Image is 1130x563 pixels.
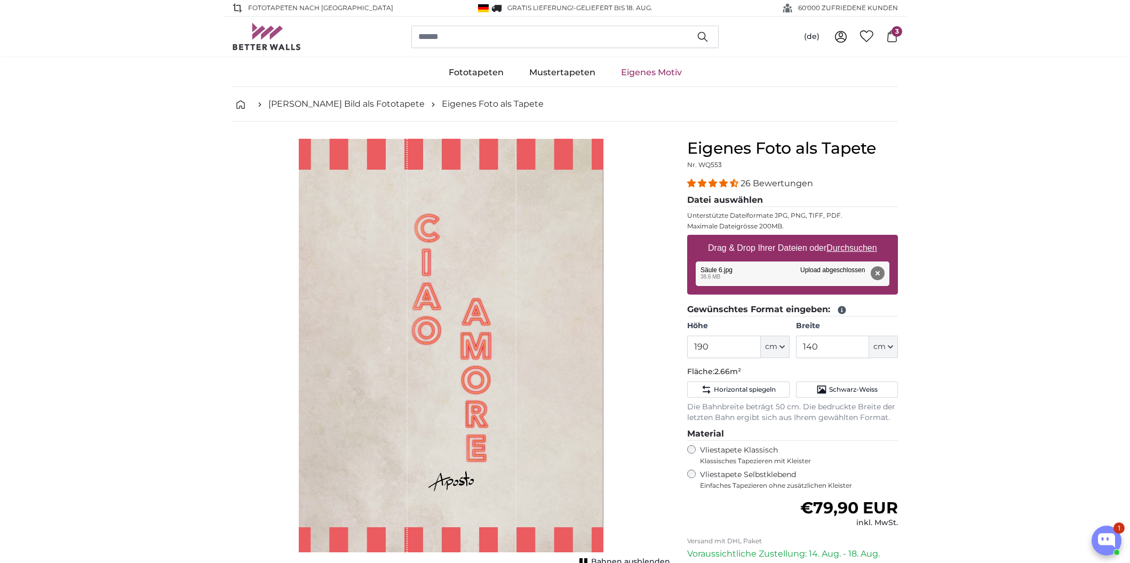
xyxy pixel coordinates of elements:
[576,4,652,12] span: Geliefert bis 18. Aug.
[795,27,828,46] button: (de)
[687,303,898,316] legend: Gewünschtes Format eingeben:
[687,194,898,207] legend: Datei auswählen
[232,23,301,50] img: Betterwalls
[700,470,898,490] label: Vliestapete Selbstklebend
[800,518,898,528] div: inkl. MwSt.
[700,481,898,490] span: Einfaches Tapezieren ohne zusätzlichen Kleister
[248,3,393,13] span: Fototapeten nach [GEOGRAPHIC_DATA]
[687,367,898,377] p: Fläche:
[687,161,722,169] span: Nr. WQ553
[873,342,886,352] span: cm
[714,367,741,376] span: 2.66m²
[687,178,741,188] span: 4.54 stars
[741,178,813,188] span: 26 Bewertungen
[869,336,898,358] button: cm
[268,98,425,110] a: [PERSON_NAME] Bild als Fototapete
[574,4,652,12] span: -
[687,427,898,441] legend: Material
[829,385,878,394] span: Schwarz-Weiss
[507,4,574,12] span: GRATIS Lieferung!
[687,139,898,158] h1: Eigenes Foto als Tapete
[892,26,902,37] span: 3
[608,59,695,86] a: Eigenes Motiv
[687,222,898,231] p: Maximale Dateigrösse 200MB.
[700,457,889,465] span: Klassisches Tapezieren mit Kleister
[478,4,489,12] img: Deutschland
[765,342,777,352] span: cm
[704,237,881,259] label: Drag & Drop Ihrer Dateien oder
[761,336,790,358] button: cm
[714,385,776,394] span: Horizontal spiegeln
[800,498,898,518] span: €79,90 EUR
[516,59,608,86] a: Mustertapeten
[1113,522,1125,534] div: 1
[442,98,544,110] a: Eigenes Foto als Tapete
[687,211,898,220] p: Unterstützte Dateiformate JPG, PNG, TIFF, PDF.
[687,402,898,423] p: Die Bahnbreite beträgt 50 cm. Die bedruckte Breite der letzten Bahn ergibt sich aus Ihrem gewählt...
[687,548,898,560] p: Voraussichtliche Zustellung: 14. Aug. - 18. Aug.
[687,382,789,398] button: Horizontal spiegeln
[798,3,898,13] span: 60'000 ZUFRIEDENE KUNDEN
[1092,526,1121,556] button: Open chatbox
[827,243,877,252] u: Durchsuchen
[796,382,898,398] button: Schwarz-Weiss
[687,321,789,331] label: Höhe
[687,537,898,545] p: Versand mit DHL Paket
[436,59,516,86] a: Fototapeten
[232,87,898,122] nav: breadcrumbs
[796,321,898,331] label: Breite
[700,445,889,465] label: Vliestapete Klassisch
